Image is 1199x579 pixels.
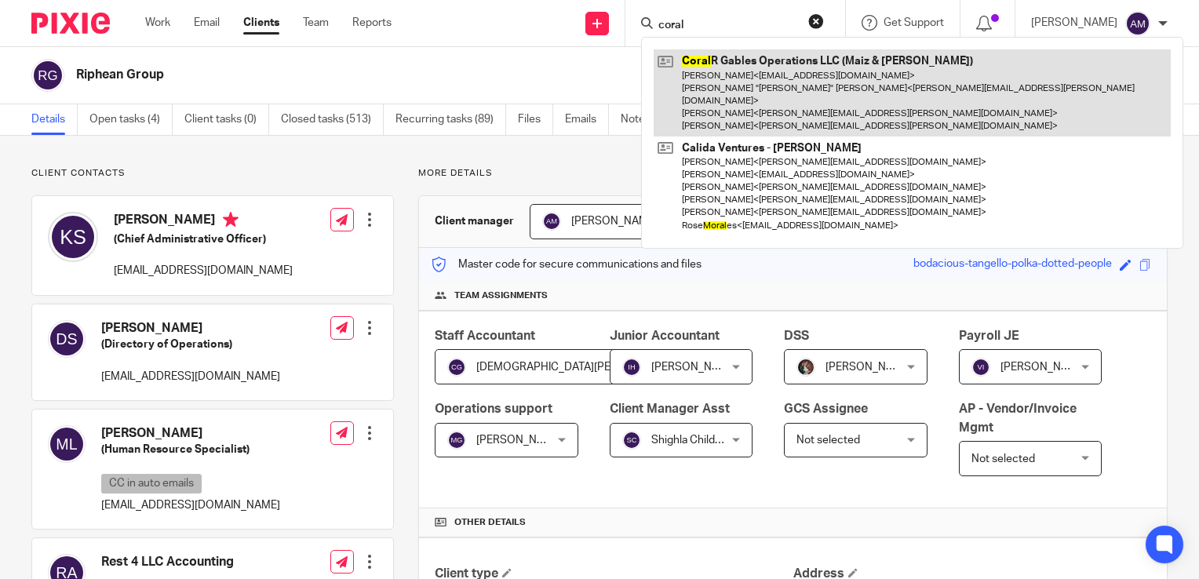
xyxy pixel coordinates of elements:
img: svg%3E [447,431,466,450]
span: [PERSON_NAME] [825,362,912,373]
h4: [PERSON_NAME] [101,425,280,442]
a: Clients [243,15,279,31]
img: Pixie [31,13,110,34]
span: [PERSON_NAME] [651,362,738,373]
h4: [PERSON_NAME] [101,320,280,337]
h4: [PERSON_NAME] [114,212,293,231]
img: svg%3E [971,358,990,377]
span: [DEMOGRAPHIC_DATA][PERSON_NAME] [476,362,680,373]
a: Files [518,104,553,135]
img: Profile%20picture%20JUS.JPG [796,358,815,377]
img: svg%3E [31,59,64,92]
p: [EMAIL_ADDRESS][DOMAIN_NAME] [101,497,280,513]
img: svg%3E [447,358,466,377]
img: svg%3E [48,212,98,262]
span: [PERSON_NAME] [476,435,563,446]
a: Details [31,104,78,135]
span: Junior Accountant [610,330,720,342]
h5: (Chief Administrative Officer) [114,231,293,247]
span: Client Manager Asst [610,402,730,415]
p: Client contacts [31,167,394,180]
a: Email [194,15,220,31]
i: Primary [223,212,239,228]
button: Clear [808,13,824,29]
p: More details [418,167,1168,180]
span: [PERSON_NAME] [1000,362,1087,373]
input: Search [657,19,798,33]
span: Shighla Childers [651,435,731,446]
h4: Rest 4 LLC Accounting [101,554,280,570]
span: [PERSON_NAME] [571,216,658,227]
img: svg%3E [542,212,561,231]
img: svg%3E [48,425,86,463]
h5: (Directory of Operations) [101,337,280,352]
a: Emails [565,104,609,135]
h5: (Human Resource Specialist) [101,442,280,457]
span: Not selected [971,453,1035,464]
span: GCS Assignee [784,402,868,415]
img: svg%3E [1125,11,1150,36]
a: Closed tasks (513) [281,104,384,135]
span: DSS [784,330,809,342]
p: CC in auto emails [101,474,202,493]
img: svg%3E [622,358,641,377]
a: Reports [352,15,392,31]
div: bodacious-tangello-polka-dotted-people [913,256,1112,274]
span: AP - Vendor/Invoice Mgmt [959,402,1077,433]
h2: Riphean Group [76,67,778,83]
a: Notes (2) [621,104,678,135]
span: Not selected [796,435,860,446]
img: svg%3E [622,431,641,450]
span: Staff Accountant [435,330,535,342]
img: svg%3E [48,320,86,358]
h3: Client manager [435,213,514,229]
span: Get Support [884,17,944,28]
span: Team assignments [454,289,548,302]
span: Other details [454,516,526,529]
p: [PERSON_NAME] [1031,15,1117,31]
a: Recurring tasks (89) [395,104,506,135]
p: [EMAIL_ADDRESS][DOMAIN_NAME] [101,369,280,384]
span: Operations support [435,402,552,415]
a: Work [145,15,170,31]
a: Open tasks (4) [89,104,173,135]
p: Master code for secure communications and files [431,257,702,272]
p: [EMAIL_ADDRESS][DOMAIN_NAME] [114,263,293,279]
a: Client tasks (0) [184,104,269,135]
a: Team [303,15,329,31]
span: Payroll JE [959,330,1019,342]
